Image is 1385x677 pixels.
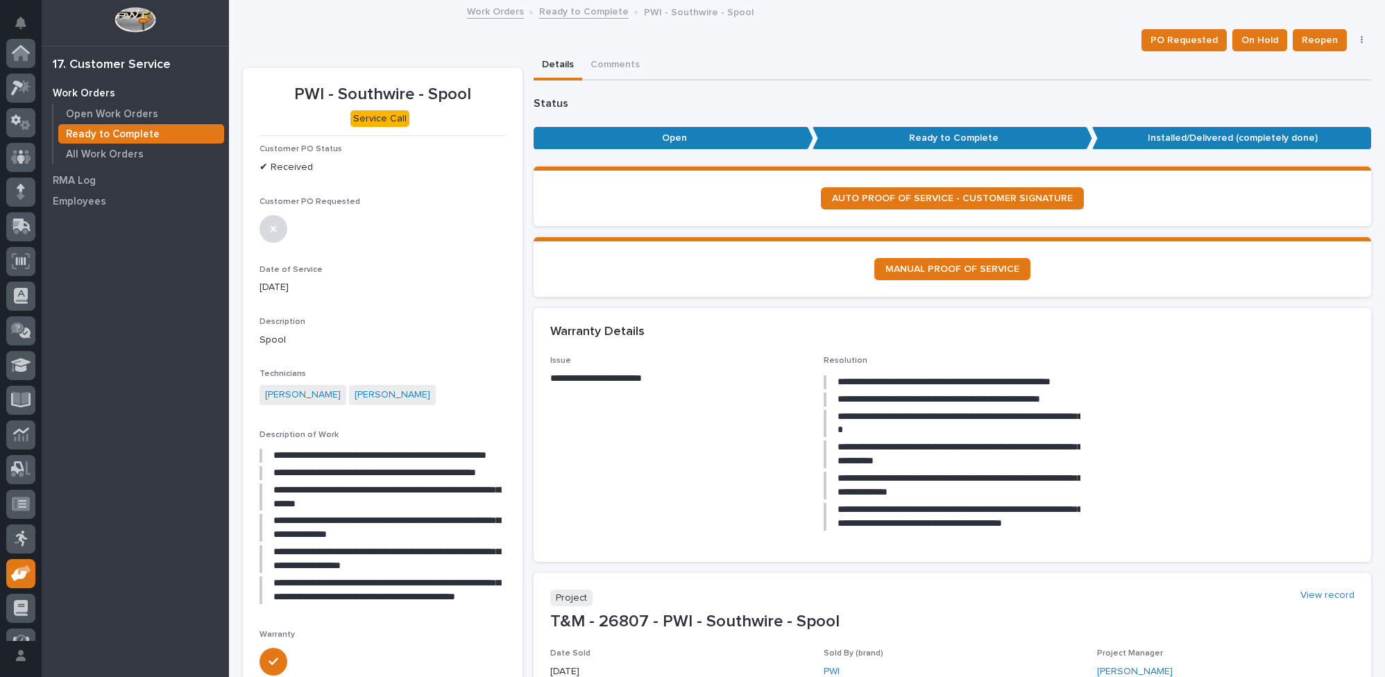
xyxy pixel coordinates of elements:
button: On Hold [1232,29,1287,51]
span: On Hold [1241,32,1278,49]
p: ✔ Received [260,160,506,175]
a: Employees [42,191,229,212]
a: All Work Orders [53,144,229,164]
span: Date Sold [550,649,590,658]
a: AUTO PROOF OF SERVICE - CUSTOMER SIGNATURE [821,187,1084,209]
a: Work Orders [467,3,524,19]
div: Notifications [17,17,35,39]
a: Ready to Complete [539,3,629,19]
a: View record [1300,590,1354,601]
div: Service Call [350,110,409,128]
a: [PERSON_NAME] [355,388,430,402]
button: Details [534,51,582,80]
p: T&M - 26807 - PWI - Southwire - Spool [550,612,1355,632]
a: Ready to Complete [53,124,229,144]
span: MANUAL PROOF OF SERVICE [885,264,1019,274]
p: Status [534,97,1372,110]
a: Work Orders [42,83,229,103]
p: Project [550,590,593,607]
span: Description [260,318,305,326]
button: Reopen [1293,29,1347,51]
p: PWI - Southwire - Spool [260,85,506,105]
span: Project Manager [1097,649,1163,658]
a: Open Work Orders [53,104,229,123]
h2: Warranty Details [550,325,645,340]
span: Technicians [260,370,306,378]
p: Spool [260,333,506,348]
a: [PERSON_NAME] [265,388,341,402]
button: PO Requested [1141,29,1227,51]
span: AUTO PROOF OF SERVICE - CUSTOMER SIGNATURE [832,194,1073,203]
span: Customer PO Requested [260,198,360,206]
p: PWI - Southwire - Spool [644,3,754,19]
p: Work Orders [53,87,115,100]
p: Open [534,127,813,150]
p: Ready to Complete [813,127,1092,150]
p: RMA Log [53,175,96,187]
p: [DATE] [260,280,506,295]
span: Sold By (brand) [824,649,883,658]
button: Comments [582,51,648,80]
p: Employees [53,196,106,208]
span: Resolution [824,357,867,365]
div: 17. Customer Service [53,58,171,73]
span: Issue [550,357,571,365]
span: PO Requested [1150,32,1218,49]
button: Notifications [6,8,35,37]
span: Warranty [260,631,295,639]
p: All Work Orders [66,148,144,161]
span: Reopen [1302,32,1338,49]
img: Workspace Logo [114,7,155,33]
a: MANUAL PROOF OF SERVICE [874,258,1030,280]
p: Open Work Orders [66,108,158,121]
span: Customer PO Status [260,145,342,153]
p: Installed/Delivered (completely done) [1092,127,1372,150]
span: Date of Service [260,266,323,274]
span: Description of Work [260,431,339,439]
a: RMA Log [42,170,229,191]
p: Ready to Complete [66,128,160,141]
